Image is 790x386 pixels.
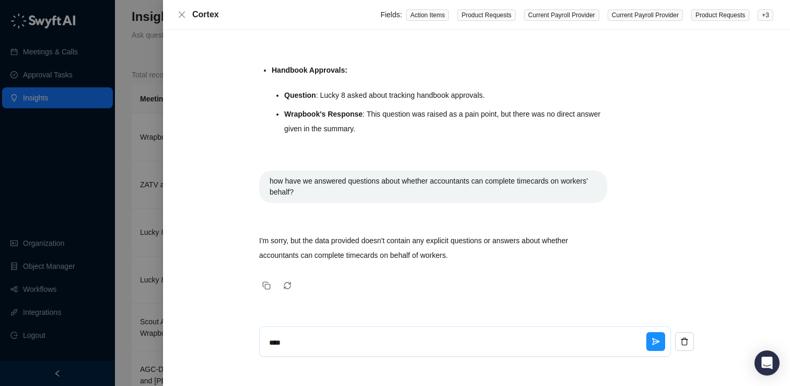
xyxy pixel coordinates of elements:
[284,107,607,136] li: : This question was raised as a pain point, but there was no direct answer given in the summary.
[380,10,402,19] span: Fields:
[608,9,683,21] span: Current Payroll Provider
[758,9,773,21] span: + 3
[754,350,780,376] div: Open Intercom Messenger
[524,9,599,21] span: Current Payroll Provider
[457,9,515,21] span: Product Requests
[270,177,588,196] span: how have we answered questions about whether accountants can complete timecards on workers' behalf?
[272,66,347,74] strong: Handbook Approvals:
[284,110,363,118] strong: Wrapbook's Response
[192,8,380,21] div: Cortex
[284,91,316,99] strong: Question
[691,9,749,21] span: Product Requests
[406,9,449,21] span: Action Items
[178,10,186,19] span: close
[176,8,188,21] button: Close
[259,233,607,263] p: I'm sorry, but the data provided doesn't contain any explicit questions or answers about whether ...
[284,88,607,103] li: : Lucky 8 asked about tracking handbook approvals.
